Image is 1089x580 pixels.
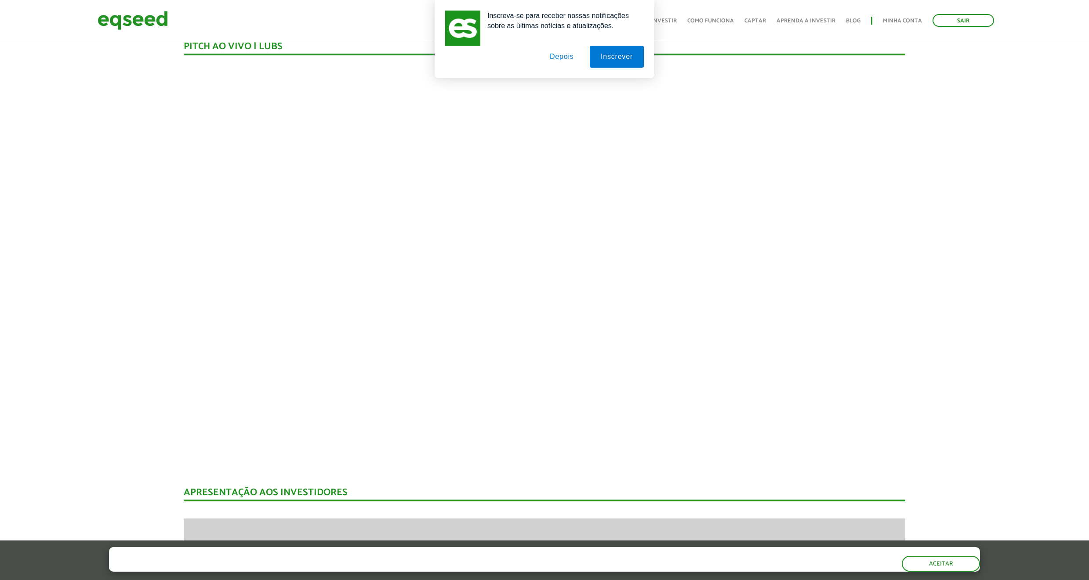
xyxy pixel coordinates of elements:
a: política de privacidade e de cookies [225,564,327,571]
p: Ao clicar em "aceitar", você aceita nossa . [109,563,427,571]
button: Inscrever [590,46,644,68]
div: Inscreva-se para receber nossas notificações sobre as últimas notícias e atualizações. [480,11,644,31]
button: Depois [539,46,585,68]
div: Apresentação aos investidores [184,488,905,501]
img: notification icon [445,11,480,46]
button: Aceitar [902,556,980,572]
h5: O site da EqSeed utiliza cookies para melhorar sua navegação. [109,547,427,561]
